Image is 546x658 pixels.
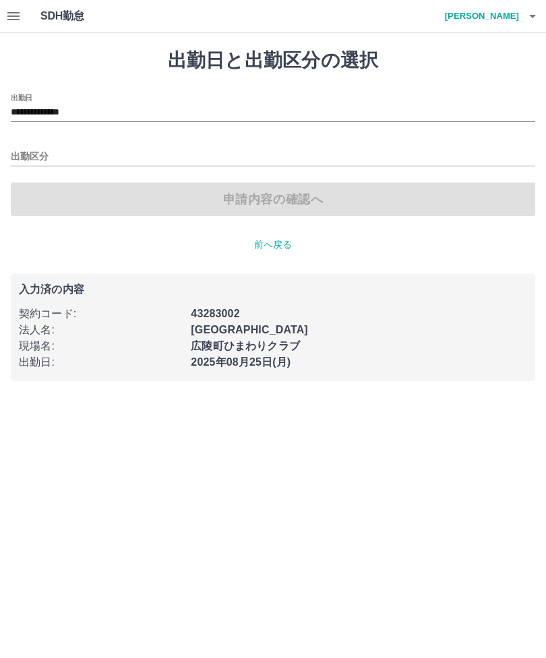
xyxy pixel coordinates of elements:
label: 出勤日 [11,92,32,102]
p: 入力済の内容 [19,284,527,295]
b: [GEOGRAPHIC_DATA] [191,324,308,335]
b: 広陵町ひまわりクラブ [191,340,300,352]
p: 契約コード : [19,306,183,322]
b: 2025年08月25日(月) [191,356,291,368]
p: 現場名 : [19,338,183,354]
b: 43283002 [191,308,239,319]
p: 前へ戻る [11,238,535,252]
p: 法人名 : [19,322,183,338]
p: 出勤日 : [19,354,183,370]
h1: 出勤日と出勤区分の選択 [11,49,535,72]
